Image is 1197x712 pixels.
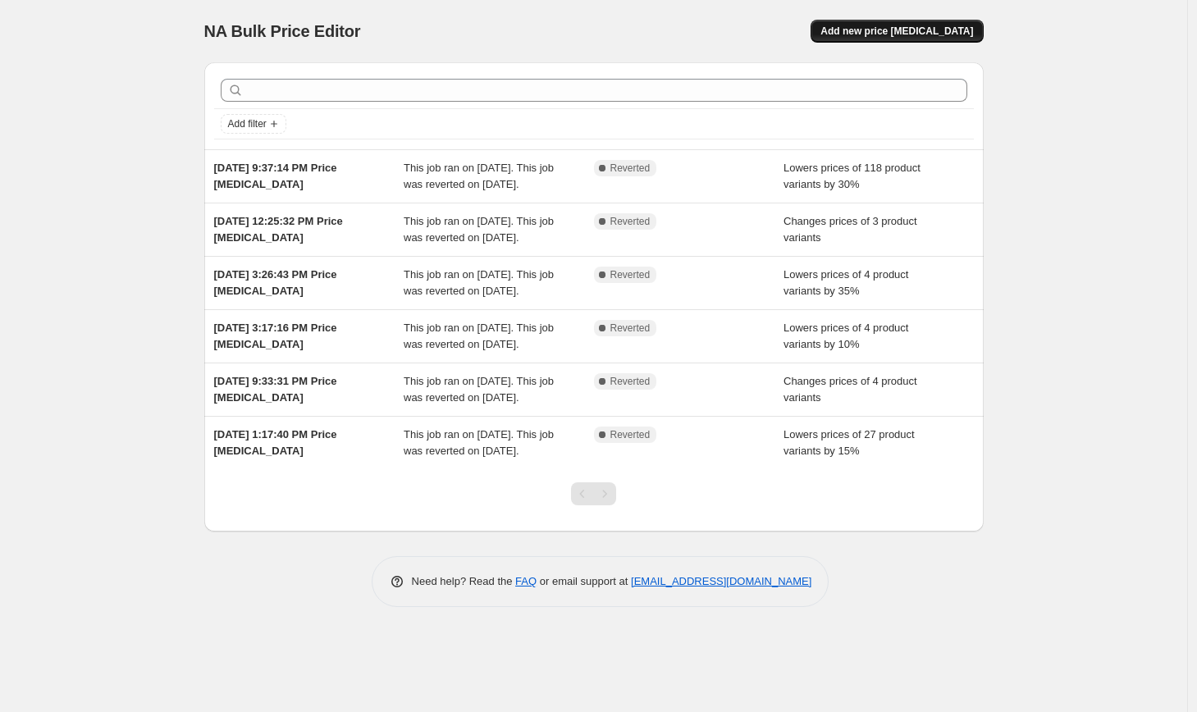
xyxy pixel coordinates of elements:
span: [DATE] 3:17:16 PM Price [MEDICAL_DATA] [214,322,337,350]
button: Add new price [MEDICAL_DATA] [811,20,983,43]
span: Reverted [610,268,651,281]
span: Lowers prices of 27 product variants by 15% [784,428,915,457]
span: This job ran on [DATE]. This job was reverted on [DATE]. [404,375,554,404]
span: Add filter [228,117,267,130]
a: [EMAIL_ADDRESS][DOMAIN_NAME] [631,575,811,587]
span: [DATE] 12:25:32 PM Price [MEDICAL_DATA] [214,215,343,244]
span: NA Bulk Price Editor [204,22,361,40]
span: [DATE] 3:26:43 PM Price [MEDICAL_DATA] [214,268,337,297]
span: This job ran on [DATE]. This job was reverted on [DATE]. [404,268,554,297]
span: Changes prices of 4 product variants [784,375,917,404]
span: [DATE] 1:17:40 PM Price [MEDICAL_DATA] [214,428,337,457]
span: Reverted [610,215,651,228]
span: Changes prices of 3 product variants [784,215,917,244]
span: or email support at [537,575,631,587]
nav: Pagination [571,482,616,505]
span: Reverted [610,428,651,441]
span: Reverted [610,162,651,175]
span: Need help? Read the [412,575,516,587]
a: FAQ [515,575,537,587]
span: Lowers prices of 118 product variants by 30% [784,162,921,190]
span: Reverted [610,322,651,335]
span: [DATE] 9:37:14 PM Price [MEDICAL_DATA] [214,162,337,190]
span: [DATE] 9:33:31 PM Price [MEDICAL_DATA] [214,375,337,404]
span: Lowers prices of 4 product variants by 35% [784,268,908,297]
span: Reverted [610,375,651,388]
span: This job ran on [DATE]. This job was reverted on [DATE]. [404,162,554,190]
span: Lowers prices of 4 product variants by 10% [784,322,908,350]
span: This job ran on [DATE]. This job was reverted on [DATE]. [404,322,554,350]
button: Add filter [221,114,286,134]
span: Add new price [MEDICAL_DATA] [820,25,973,38]
span: This job ran on [DATE]. This job was reverted on [DATE]. [404,428,554,457]
span: This job ran on [DATE]. This job was reverted on [DATE]. [404,215,554,244]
